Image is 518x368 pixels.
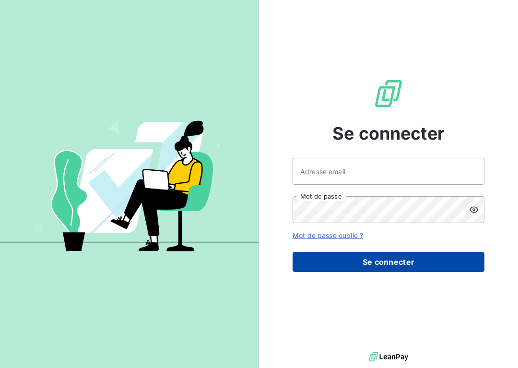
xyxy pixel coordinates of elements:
img: Logo LeanPay [373,78,404,109]
button: Se connecter [293,252,484,272]
input: placeholder [293,158,484,185]
img: logo [369,350,408,364]
span: Se connecter [332,120,445,146]
a: Mot de passe oublié ? [293,231,363,239]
